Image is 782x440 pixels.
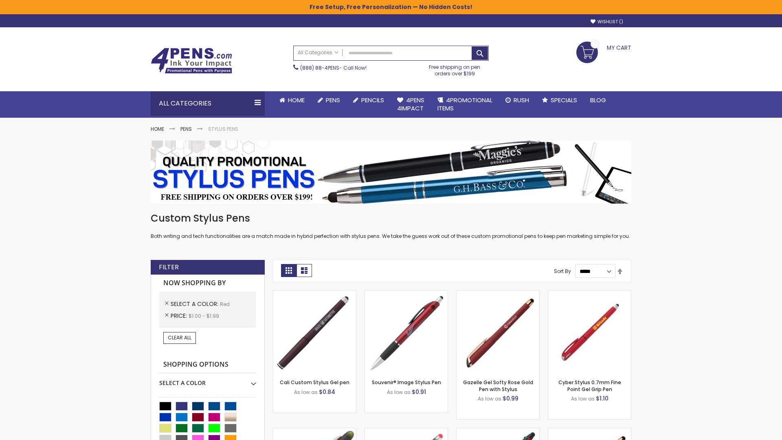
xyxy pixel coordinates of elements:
h1: Custom Stylus Pens [151,212,631,225]
span: $1.00 - $1.99 [189,312,219,319]
a: Rush [499,91,536,109]
a: Pens [311,91,347,109]
a: (888) 88-4PENS [300,64,339,71]
a: Souvenir® Image Stylus Pen [372,379,441,386]
span: Clear All [168,334,191,341]
a: Gazelle Gel Softy Rose Gold Pen with Stylus - ColorJet-Red [548,428,631,435]
span: Blog [590,96,606,104]
span: Pencils [361,96,384,104]
span: - Call Now! [300,64,367,71]
span: Price [171,312,189,320]
span: 4PROMOTIONAL ITEMS [437,96,492,112]
a: Souvenir® Jalan Highlighter Stylus Pen Combo-Red [273,428,356,435]
span: $1.10 [596,394,608,403]
a: Cali Custom Stylus Gel pen [280,379,349,386]
strong: Shopping Options [159,356,256,374]
a: Cyber Stylus 0.7mm Fine Point Gel Grip Pen-Red [548,290,631,297]
a: Islander Softy Gel with Stylus - ColorJet Imprint-Red [365,428,448,435]
a: Home [151,125,164,132]
a: Gazelle Gel Softy Rose Gold Pen with Stylus [463,379,533,392]
a: 4Pens4impact [391,91,431,118]
a: All Categories [294,46,343,59]
a: 4PROMOTIONALITEMS [431,91,499,118]
span: 4Pens 4impact [397,96,424,112]
a: Cali Custom Stylus Gel pen-Red [273,290,356,297]
span: Pens [326,96,340,104]
a: Gazelle Gel Softy Rose Gold Pen with Stylus-Red [457,290,539,297]
a: Home [273,91,311,109]
span: All Categories [298,49,338,56]
label: Sort By [554,268,571,275]
span: As low as [571,395,595,402]
span: Rush [514,96,529,104]
span: $0.91 [412,388,426,396]
a: Souvenir® Image Stylus Pen-Red [365,290,448,297]
img: 4Pens Custom Pens and Promotional Products [151,48,232,74]
a: Clear All [163,332,196,343]
a: Pens [180,125,192,132]
span: $0.99 [503,394,518,403]
span: Specials [551,96,577,104]
img: Gazelle Gel Softy Rose Gold Pen with Stylus-Red [457,290,539,373]
strong: Now Shopping by [159,275,256,292]
span: As low as [387,389,411,396]
div: Free shipping on pen orders over $199 [421,61,489,77]
div: Select A Color [159,373,256,387]
a: Specials [536,91,584,109]
span: $0.84 [319,388,335,396]
img: Cali Custom Stylus Gel pen-Red [273,290,356,373]
strong: Stylus Pens [208,125,238,132]
img: Souvenir® Image Stylus Pen-Red [365,290,448,373]
a: Cyber Stylus 0.7mm Fine Point Gel Grip Pen [558,379,621,392]
img: Stylus Pens [151,141,631,204]
a: Orbitor 4 Color Assorted Ink Metallic Stylus Pens-Red [457,428,539,435]
span: Red [220,301,230,308]
strong: Filter [159,263,179,272]
span: Home [288,96,305,104]
a: Wishlist [591,19,623,25]
span: As low as [294,389,318,396]
a: Pencils [347,91,391,109]
span: Select A Color [171,300,220,308]
a: Blog [584,91,613,109]
img: Cyber Stylus 0.7mm Fine Point Gel Grip Pen-Red [548,290,631,373]
div: Both writing and tech functionalities are a match made in hybrid perfection with stylus pens. We ... [151,212,631,240]
strong: Grid [281,264,297,277]
span: As low as [478,395,501,402]
div: All Categories [151,91,265,116]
